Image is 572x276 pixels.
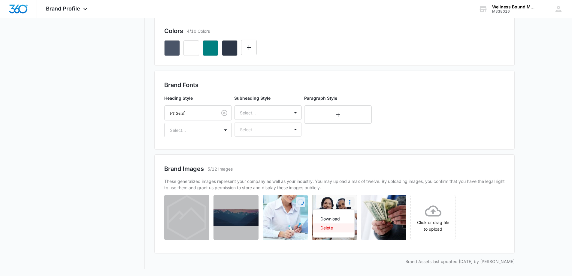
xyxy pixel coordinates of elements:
[345,197,355,207] button: More
[167,195,206,240] img: User uploaded image
[154,258,515,265] p: Brand Assets last updated [DATE] by [PERSON_NAME]
[411,203,455,232] div: Click or drag file to upload
[164,26,183,35] h2: Colors
[164,178,505,191] p: These generalized images represent your company as well as your industry. You may upload a max of...
[164,80,505,89] h2: Brand Fonts
[313,214,354,223] button: Download
[46,5,80,12] span: Brand Profile
[492,5,536,9] div: account name
[219,108,229,118] button: Clear
[361,195,406,240] img: User uploaded image
[312,195,357,240] img: User uploaded image
[320,226,340,230] div: Delete
[320,214,347,223] a: Download
[164,164,204,173] h2: Brand Images
[213,209,259,226] img: User uploaded image
[234,95,302,101] p: Subheading Style
[313,223,354,232] button: Delete
[411,195,455,240] span: Click or drag file to upload
[492,9,536,14] div: account id
[263,195,308,240] img: User uploaded image
[164,95,232,101] p: Heading Style
[304,95,372,101] p: Paragraph Style
[320,217,340,221] div: Download
[187,28,210,34] p: 4/10 Colors
[241,40,257,55] button: Edit Color
[207,166,233,172] p: 5/12 Images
